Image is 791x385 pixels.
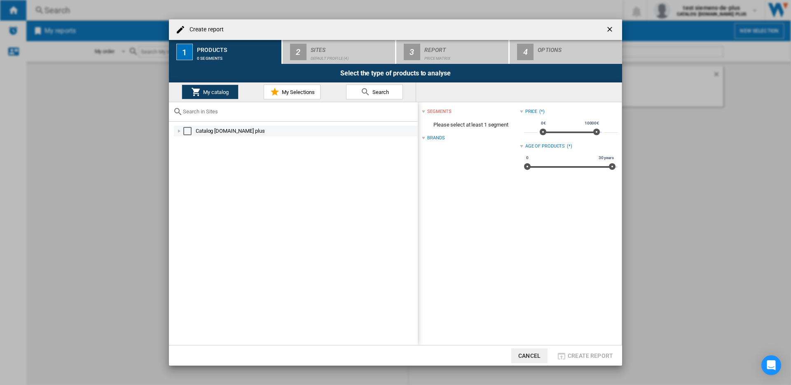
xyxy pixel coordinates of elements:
div: 2 [290,44,307,60]
button: My catalog [182,85,239,99]
ng-md-icon: getI18NText('BUTTONS.CLOSE_DIALOG') [606,25,615,35]
span: Create report [568,352,613,359]
button: My Selections [264,85,321,99]
button: 2 Sites Default profile (4) [283,40,396,64]
div: Select the type of products to analyse [169,64,622,82]
div: Brands [427,135,445,141]
span: 30 years [597,155,615,161]
div: Catalog [DOMAIN_NAME] plus [196,127,417,135]
button: 3 Report Price Matrix [396,40,510,64]
div: Price [525,108,538,115]
span: 10000€ [583,120,600,127]
div: 0 segments [197,52,278,61]
div: 1 [176,44,193,60]
div: Price Matrix [424,52,505,61]
div: segments [427,108,451,115]
span: My Selections [280,89,315,95]
button: Create report [554,348,615,363]
span: 0€ [540,120,547,127]
md-checkbox: Select [183,127,196,135]
button: Cancel [511,348,548,363]
input: Search in Sites [183,108,414,115]
span: My catalog [201,89,229,95]
div: Open Intercom Messenger [761,355,781,375]
span: 0 [525,155,530,161]
button: 1 Products 0 segments [169,40,282,64]
button: getI18NText('BUTTONS.CLOSE_DIALOG') [602,21,619,38]
div: Options [538,43,619,52]
h4: Create report [185,26,224,34]
div: Sites [311,43,392,52]
div: 3 [404,44,420,60]
div: Report [424,43,505,52]
div: Age of products [525,143,565,150]
span: Please select at least 1 segment [422,117,520,133]
span: Search [370,89,389,95]
button: Search [346,85,403,99]
div: 4 [517,44,534,60]
div: Default profile (4) [311,52,392,61]
div: Products [197,43,278,52]
button: 4 Options [510,40,622,64]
